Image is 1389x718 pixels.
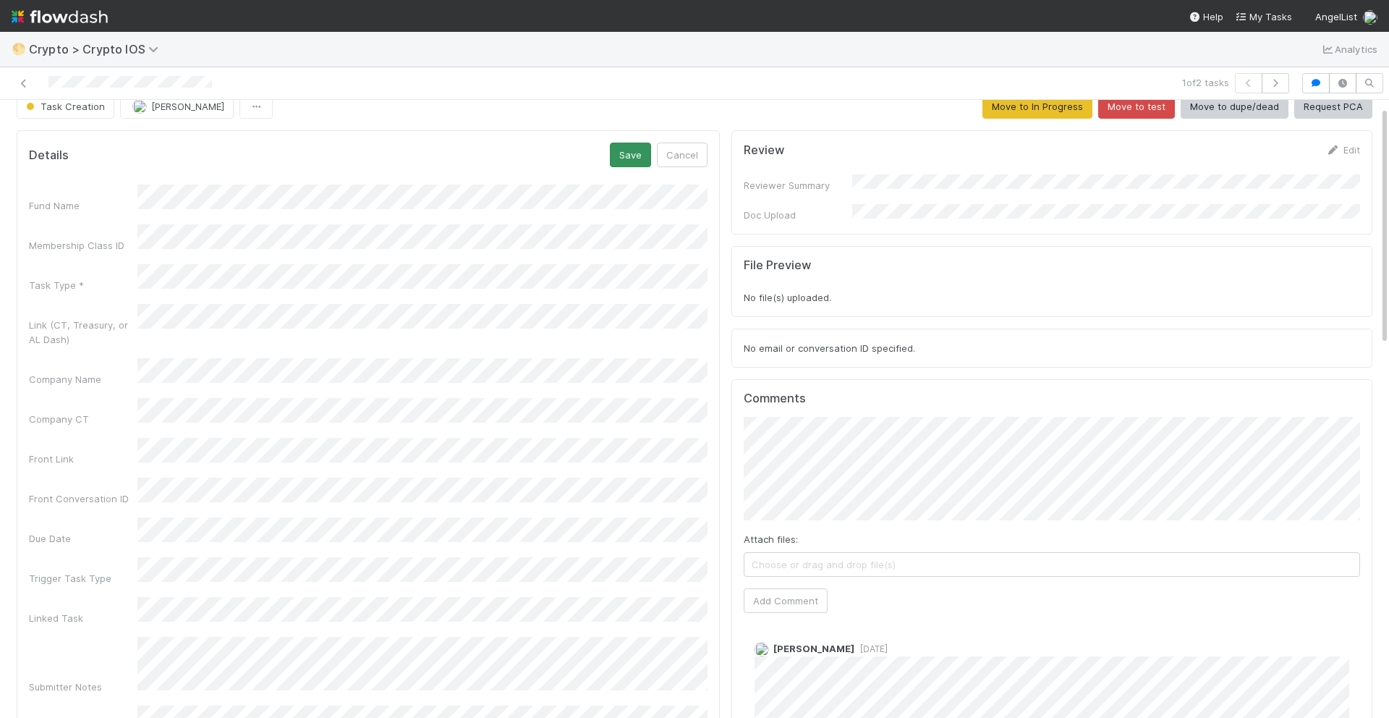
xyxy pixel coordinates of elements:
[1320,41,1377,58] a: Analytics
[1235,11,1292,22] span: My Tasks
[12,43,26,55] span: 🌕
[744,392,1360,406] h5: Comments
[29,531,137,546] div: Due Date
[982,94,1092,119] button: Move to In Progress
[29,412,137,426] div: Company CT
[744,178,852,193] div: Reviewer Summary
[29,42,166,56] span: Crypto > Crypto IOS
[29,318,137,347] div: Link (CT, Treasury, or AL Dash)
[1363,10,1377,25] img: avatar_ad9da010-433a-4b4a-a484-836c288de5e1.png
[1235,9,1292,24] a: My Tasks
[29,278,137,292] div: Task Type *
[1098,94,1175,119] button: Move to test
[29,680,137,694] div: Submitter Notes
[29,491,137,506] div: Front Conversation ID
[17,94,114,119] button: Task Creation
[744,553,1359,576] span: Choose or drag and drop file(s)
[29,372,137,387] div: Company Name
[1181,94,1288,119] button: Move to dupe/dead
[29,148,69,163] h5: Details
[132,99,147,114] img: avatar_ad9da010-433a-4b4a-a484-836c288de5e1.png
[151,101,224,112] span: [PERSON_NAME]
[1189,9,1223,24] div: Help
[744,532,798,546] label: Attach files:
[773,643,854,654] span: [PERSON_NAME]
[744,258,1360,305] div: No file(s) uploaded.
[29,611,137,625] div: Linked Task
[657,143,708,167] button: Cancel
[744,208,852,222] div: Doc Upload
[1182,75,1229,90] span: 1 of 2 tasks
[744,342,915,354] span: No email or conversation ID specified.
[1294,94,1372,119] button: Request PCA
[744,143,784,158] h5: Review
[1315,11,1357,22] span: AngelList
[120,94,234,119] button: [PERSON_NAME]
[744,258,811,273] h5: File Preview
[744,588,828,613] button: Add Comment
[29,571,137,586] div: Trigger Task Type
[29,452,137,466] div: Front Link
[23,101,105,112] span: Task Creation
[755,642,769,656] img: avatar_66854b90-094e-431f-b713-6ac88429a2b8.png
[610,143,651,167] button: Save
[854,643,888,654] span: [DATE]
[1326,144,1360,156] a: Edit
[29,198,137,213] div: Fund Name
[12,4,108,29] img: logo-inverted-e16ddd16eac7371096b0.svg
[29,238,137,253] div: Membership Class ID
